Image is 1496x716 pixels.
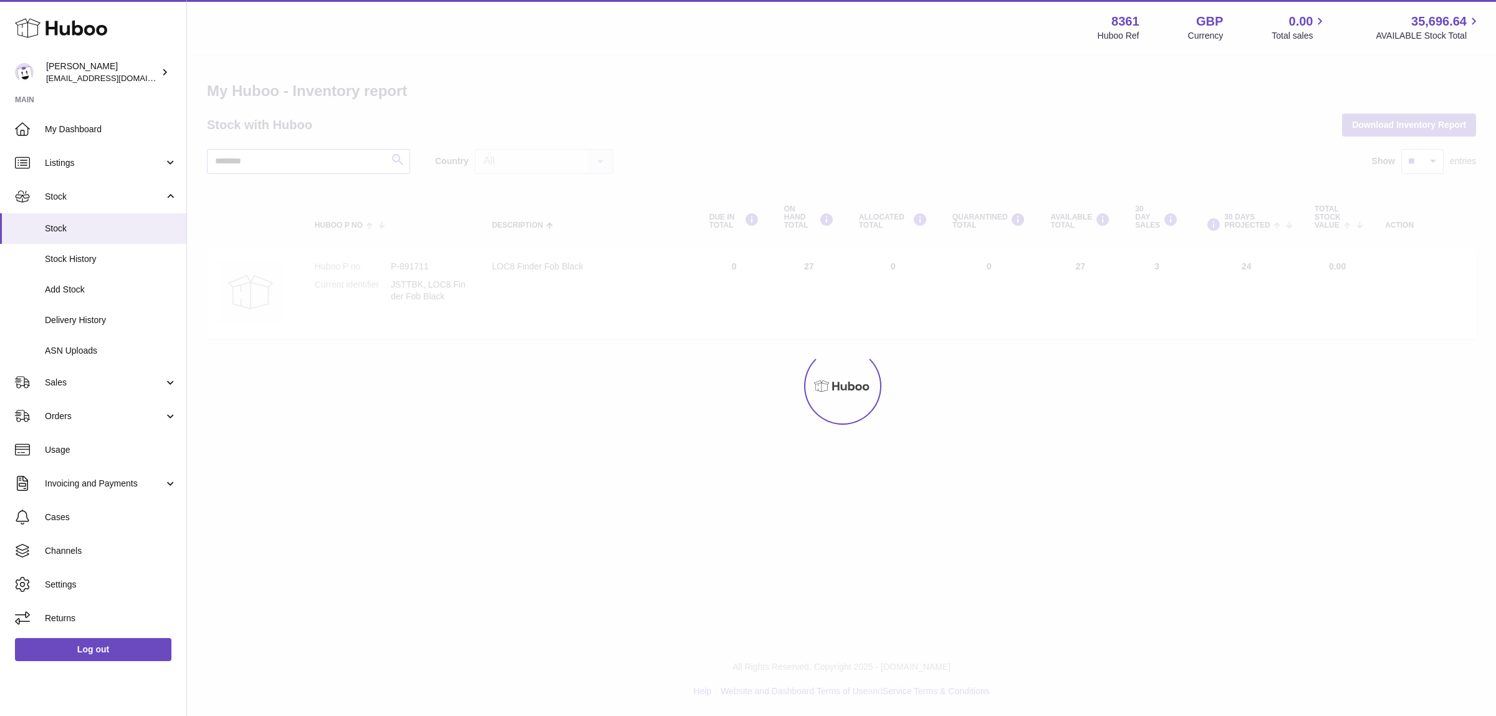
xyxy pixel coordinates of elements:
[45,253,177,265] span: Stock History
[1376,30,1481,42] span: AVAILABLE Stock Total
[45,377,164,389] span: Sales
[45,410,164,422] span: Orders
[45,314,177,326] span: Delivery History
[45,478,164,490] span: Invoicing and Payments
[45,444,177,456] span: Usage
[1098,30,1139,42] div: Huboo Ref
[15,63,34,82] img: support@journeyofficial.com
[45,157,164,169] span: Listings
[45,345,177,357] span: ASN Uploads
[45,511,177,523] span: Cases
[1411,13,1467,30] span: 35,696.64
[45,223,177,235] span: Stock
[15,638,171,660] a: Log out
[46,73,183,83] span: [EMAIL_ADDRESS][DOMAIN_NAME]
[1196,13,1223,30] strong: GBP
[46,60,158,84] div: [PERSON_NAME]
[1272,13,1327,42] a: 0.00 Total sales
[1188,30,1224,42] div: Currency
[1111,13,1139,30] strong: 8361
[45,284,177,296] span: Add Stock
[45,545,177,557] span: Channels
[45,191,164,203] span: Stock
[45,612,177,624] span: Returns
[1376,13,1481,42] a: 35,696.64 AVAILABLE Stock Total
[45,579,177,591] span: Settings
[1289,13,1313,30] span: 0.00
[45,123,177,135] span: My Dashboard
[1272,30,1327,42] span: Total sales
